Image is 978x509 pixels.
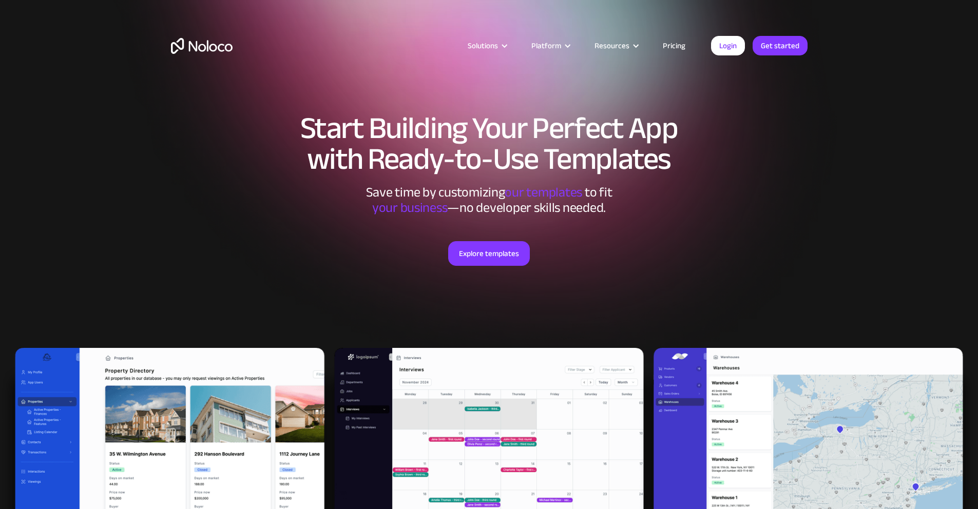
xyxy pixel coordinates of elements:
h1: Start Building Your Perfect App with Ready-to-Use Templates [171,113,808,174]
div: Resources [582,39,650,52]
div: Platform [519,39,582,52]
a: Explore templates [448,241,530,266]
div: Resources [595,39,629,52]
a: Login [711,36,745,55]
span: our templates [505,180,582,205]
a: Pricing [650,39,698,52]
span: your business [372,195,448,220]
div: Platform [531,39,561,52]
div: Solutions [468,39,498,52]
a: home [171,38,233,54]
div: Save time by customizing to fit ‍ —no developer skills needed. [335,185,643,216]
div: Solutions [455,39,519,52]
a: Get started [753,36,808,55]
